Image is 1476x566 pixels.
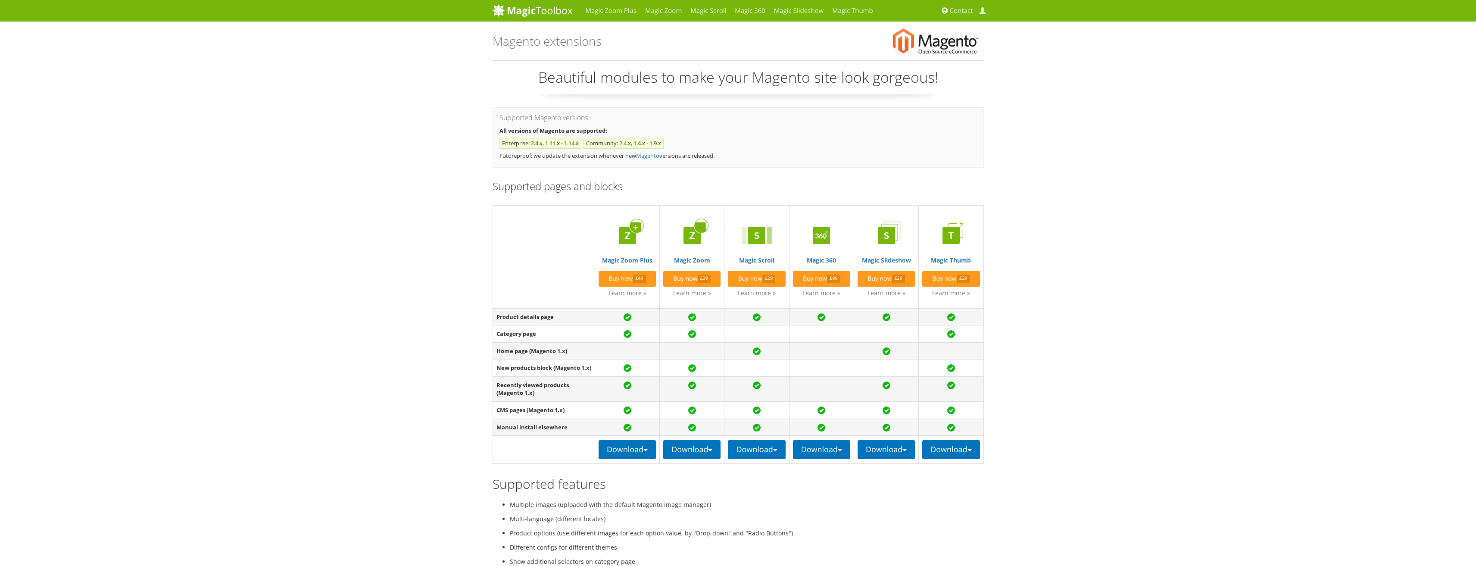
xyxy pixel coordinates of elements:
[950,6,973,15] span: Contact
[762,275,776,283] span: £29
[608,289,646,297] a: Learn more »
[610,218,645,253] img: Magic Zoom Plus
[868,289,905,297] a: Learn more »
[493,308,595,325] td: Product details page
[636,152,659,159] a: Magento
[793,271,850,287] a: Buy now£99
[510,542,984,552] li: Different configs for different themes
[663,271,721,287] a: Buy now£29
[892,275,905,283] span: £29
[493,181,984,192] h3: Supported pages and blocks
[599,218,656,264] a: Magic Zoom Plus
[493,376,595,401] td: Recently viewed products (Magento 1.x)
[802,289,840,297] a: Learn more »
[499,114,977,122] h3: Supported Magento versions
[957,275,970,283] span: £29
[728,440,785,459] button: Download
[728,218,785,264] a: Magic Scroll
[738,289,776,297] a: Learn more »
[804,218,839,253] img: Magic 360
[493,419,595,436] td: Manual install elsewhere
[827,275,840,283] span: £99
[510,500,984,510] li: Multiple images (uploaded with the default Magento image manager)
[599,440,656,459] button: Download
[599,271,656,287] a: Buy now£49
[793,218,850,264] a: Magic 360
[932,289,970,297] a: Learn more »
[493,360,595,377] td: New products block (Magento 1.x)
[499,138,581,149] li: Enterprise: 2.4.x, 1.11.x - 1.14.x
[499,127,607,134] strong: All versions of Magento are supported:
[493,67,984,94] p: Beautiful modules to make your Magento site look gorgeous!
[869,218,904,253] img: Magic Slideshow
[673,289,711,297] a: Learn more »
[493,107,984,168] div: Futureproof: we update the extension whenever new versions are released.
[858,271,915,287] a: Buy now£29
[922,440,980,459] button: Download
[510,528,984,538] li: Product options (use different images for each option value, by "Drop-down" and "Radio Buttons")
[633,275,646,283] span: £49
[510,514,984,524] li: Multi-language (different locales)
[740,218,774,253] img: Magic Scroll
[698,275,711,283] span: £29
[493,477,984,491] h2: Supported features
[493,4,573,17] img: MagicToolbox.com - Image tools for your website
[675,218,709,253] img: Magic Zoom
[922,271,980,287] a: Buy now£29
[493,325,595,343] td: Category page
[793,440,850,459] button: Download
[663,440,721,459] button: Download
[493,28,602,54] h1: Magento extensions
[858,440,915,459] button: Download
[493,401,595,419] td: CMS pages (Magento 1.x)
[663,218,721,264] a: Magic Zoom
[493,342,595,360] td: Home page (Magento 1.x)
[922,218,980,264] a: Magic Thumb
[728,271,785,287] a: Buy now£29
[584,138,664,149] li: Community: 2.4.x, 1.4.x - 1.9.x
[934,218,968,253] img: Magic Thumb
[858,218,915,264] a: Magic Slideshow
